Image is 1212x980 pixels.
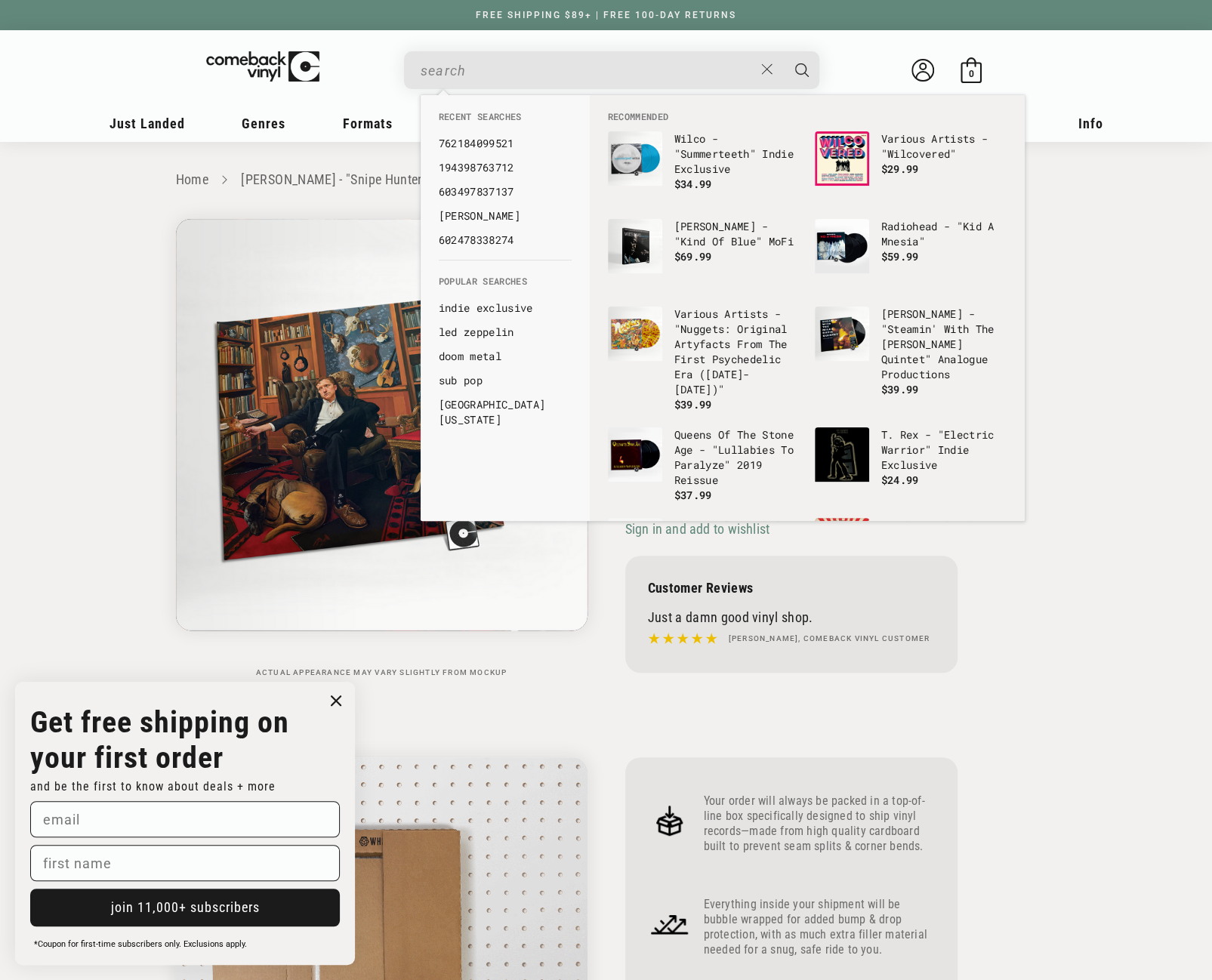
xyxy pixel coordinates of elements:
[439,325,572,340] a: led zeppelin
[815,307,869,361] img: Miles Davis - "Steamin' With The Miles Davis Quintet" Analogue Productions
[30,704,289,775] strong: Get free shipping on your first order
[815,427,869,482] img: T. Rex - "Electric Warrior" Indie Exclusive
[439,300,572,316] a: indie exclusive
[674,249,712,263] span: $69.99
[881,518,1007,548] p: Incubus - "Light Grenades" Regular
[704,897,935,957] p: Everything inside your shipment will be bubble wrapped for added bump & drop protection, with as ...
[608,518,800,590] a: The Beatles - "1" The Beatles - "1"
[109,116,185,131] span: Just Landed
[431,296,579,320] li: default_suggestions: indie exclusive
[608,518,662,572] img: The Beatles - "1"
[807,124,1014,211] li: default_products: Various Artists - "Wilcovered"
[674,397,712,411] span: $39.99
[600,420,807,510] li: default_products: Queens Of The Stone Age - "Lullabies To Paralyze" 2019 Reissue
[674,488,712,502] span: $37.99
[881,473,919,487] span: $24.99
[815,518,869,572] img: Incubus - "Light Grenades" Regular
[439,208,572,223] a: [PERSON_NAME]
[881,307,1007,382] p: [PERSON_NAME] - "Steamin' With The [PERSON_NAME] Quintet" Analogue Productions
[439,397,572,427] a: [GEOGRAPHIC_DATA][US_STATE]
[600,110,1014,124] li: Recommended
[30,889,340,926] button: join 11,000+ subscribers
[404,51,819,89] div: Search
[600,299,807,420] li: default_products: Various Artists - "Nuggets: Original Artyfacts From The First Psychedelic Era (...
[608,307,662,361] img: Various Artists - "Nuggets: Original Artyfacts From The First Psychedelic Era (1965-1968)"
[30,845,340,881] input: first name
[431,228,579,252] li: recent_searches: 602478338274
[600,510,807,598] li: default_products: The Beatles - "1"
[881,162,919,176] span: $29.99
[431,368,579,393] li: default_suggestions: sub pop
[439,136,572,151] a: 762184099521
[704,794,935,854] p: Your order will always be packed in a top-of-line box specifically designed to ship vinyl records...
[815,219,869,273] img: Radiohead - "Kid A Mnesia"
[30,779,276,794] span: and be the first to know about deals + more
[881,219,1007,249] p: Radiohead - "Kid A Mnesia"
[600,211,807,299] li: default_products: Miles Davis - "Kind Of Blue" MoFi
[815,219,1007,291] a: Radiohead - "Kid A Mnesia" Radiohead - "Kid A Mnesia" $59.99
[608,219,662,273] img: Miles Davis - "Kind Of Blue" MoFi
[625,520,774,538] button: Sign in and add to wishlist
[176,219,587,677] media-gallery: Gallery Viewer
[431,156,579,180] li: recent_searches: 194398763712
[608,427,662,482] img: Queens Of The Stone Age - "Lullabies To Paralyze" 2019 Reissue
[815,131,1007,204] a: Various Artists - "Wilcovered" Various Artists - "Wilcovered" $29.99
[600,124,807,211] li: default_products: Wilco - "Summerteeth" Indie Exclusive
[881,249,919,263] span: $59.99
[648,609,935,625] p: Just a damn good vinyl shop.
[608,131,662,186] img: Wilco - "Summerteeth" Indie Exclusive
[648,580,935,596] p: Customer Reviews
[608,131,800,204] a: Wilco - "Summerteeth" Indie Exclusive Wilco - "Summerteeth" Indie Exclusive $34.99
[674,427,800,488] p: Queens Of The Stone Age - "Lullabies To Paralyze" 2019 Reissue
[431,275,579,296] li: Popular Searches
[242,116,285,131] span: Genres
[431,204,579,228] li: recent_searches: elton john
[608,219,800,291] a: Miles Davis - "Kind Of Blue" MoFi [PERSON_NAME] - "Kind Of Blue" MoFi $69.99
[807,299,1014,405] li: default_products: Miles Davis - "Steamin' With The Miles Davis Quintet" Analogue Productions
[590,95,1025,521] div: Recommended
[648,799,692,843] img: Frame_4.png
[783,51,821,89] button: Search
[431,320,579,344] li: default_suggestions: led zeppelin
[30,801,340,837] input: email
[439,184,572,199] a: 603497837137
[431,110,579,131] li: Recent Searches
[325,689,347,712] button: Close dialog
[176,668,587,677] p: Actual appearance may vary slightly from mockup
[439,349,572,364] a: doom metal
[431,180,579,204] li: recent_searches: 603497837137
[625,521,769,537] span: Sign in and add to wishlist
[807,420,1014,507] li: default_products: T. Rex - "Electric Warrior" Indie Exclusive
[807,510,1014,598] li: default_products: Incubus - "Light Grenades" Regular
[674,177,712,191] span: $34.99
[815,131,869,186] img: Various Artists - "Wilcovered"
[815,427,1007,500] a: T. Rex - "Electric Warrior" Indie Exclusive T. Rex - "Electric Warrior" Indie Exclusive $24.99
[674,307,800,397] p: Various Artists - "Nuggets: Original Artyfacts From The First Psychedelic Era ([DATE]-[DATE])"
[439,160,572,175] a: 194398763712
[674,219,800,249] p: [PERSON_NAME] - "Kind Of Blue" MoFi
[753,53,781,86] button: Close
[431,393,579,432] li: default_suggestions: hotel california
[881,427,1007,473] p: T. Rex - "Electric Warrior" Indie Exclusive
[431,344,579,368] li: default_suggestions: doom metal
[421,55,754,86] input: When autocomplete results are available use up and down arrows to review and enter to select
[674,518,800,533] p: The Beatles - "1"
[648,902,692,946] img: Frame_4_1.png
[241,171,427,187] a: [PERSON_NAME] - "Snipe Hunter"
[176,171,208,187] a: Home
[648,629,717,649] img: star5.svg
[461,10,751,20] a: FREE SHIPPING $89+ | FREE 100-DAY RETURNS
[439,233,572,248] a: 602478338274
[729,633,930,645] h4: [PERSON_NAME], Comeback Vinyl customer
[608,307,800,412] a: Various Artists - "Nuggets: Original Artyfacts From The First Psychedelic Era (1965-1968)" Variou...
[176,169,1037,191] nav: breadcrumbs
[421,260,590,439] div: Popular Searches
[343,116,393,131] span: Formats
[807,211,1014,299] li: default_products: Radiohead - "Kid A Mnesia"
[439,373,572,388] a: sub pop
[674,131,800,177] p: Wilco - "Summerteeth" Indie Exclusive
[431,131,579,156] li: recent_searches: 762184099521
[608,427,800,503] a: Queens Of The Stone Age - "Lullabies To Paralyze" 2019 Reissue Queens Of The Stone Age - "Lullabi...
[421,95,590,260] div: Recent Searches
[176,704,1037,731] h2: How We Pack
